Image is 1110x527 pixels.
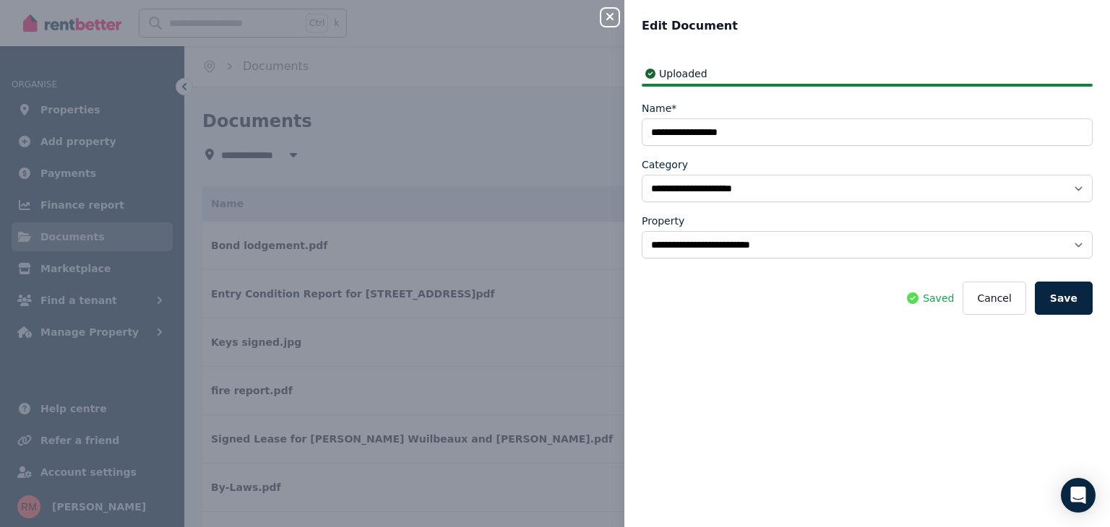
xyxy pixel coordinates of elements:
label: Category [642,157,688,172]
span: Saved [923,291,954,305]
button: Cancel [963,282,1025,315]
div: Open Intercom Messenger [1061,478,1096,513]
button: Save [1035,282,1093,315]
label: Property [642,214,684,228]
label: Name* [642,101,676,116]
div: Uploaded [642,66,1093,81]
span: Edit Document [642,17,738,35]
